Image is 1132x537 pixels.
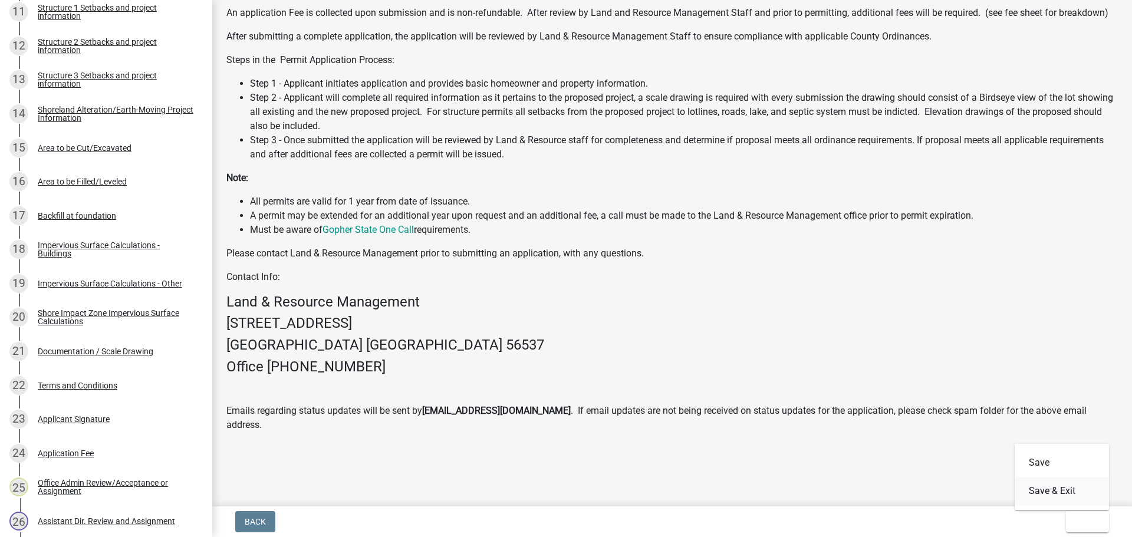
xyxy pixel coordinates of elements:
[38,212,116,220] div: Backfill at foundation
[1015,449,1109,477] button: Save
[38,4,193,20] div: Structure 1 Setbacks and project information
[38,71,193,88] div: Structure 3 Setbacks and project information
[226,270,1118,284] p: Contact Info:
[38,309,193,325] div: Shore Impact Zone Impervious Surface Calculations
[9,172,28,191] div: 16
[226,315,1118,332] h4: [STREET_ADDRESS]
[9,444,28,463] div: 24
[1066,511,1109,532] button: Exit
[250,133,1118,162] li: Step 3 - Once submitted the application will be reviewed by Land & Resource staff for completenes...
[38,381,117,390] div: Terms and Conditions
[250,223,1118,237] li: Must be aware of requirements.
[9,274,28,293] div: 19
[250,195,1118,209] li: All permits are valid for 1 year from date of issuance.
[1075,517,1092,526] span: Exit
[245,517,266,526] span: Back
[226,358,1118,375] h4: Office [PHONE_NUMBER]
[9,477,28,496] div: 25
[9,308,28,327] div: 20
[9,376,28,395] div: 22
[422,405,571,416] strong: [EMAIL_ADDRESS][DOMAIN_NAME]
[226,294,1118,311] h4: Land & Resource Management
[38,144,131,152] div: Area to be Cut/Excavated
[226,53,1118,67] p: Steps in the Permit Application Process:
[1015,444,1109,510] div: Exit
[38,241,193,258] div: Impervious Surface Calculations - Buildings
[38,177,127,186] div: Area to be Filled/Leveled
[38,279,182,288] div: Impervious Surface Calculations - Other
[38,479,193,495] div: Office Admin Review/Acceptance or Assignment
[38,415,110,423] div: Applicant Signature
[9,37,28,55] div: 12
[38,347,153,355] div: Documentation / Scale Drawing
[323,224,414,235] a: Gopher State One Call
[250,91,1118,133] li: Step 2 - Applicant will complete all required information as it pertains to the proposed project,...
[226,6,1118,20] p: An application Fee is collected upon submission and is non-refundable. After review by Land and R...
[235,511,275,532] button: Back
[226,404,1118,432] p: Emails regarding status updates will be sent by . If email updates are not being received on stat...
[9,206,28,225] div: 17
[38,106,193,122] div: Shoreland Alteration/Earth-Moving Project Information
[226,172,248,183] strong: Note:
[9,2,28,21] div: 11
[226,337,1118,354] h4: [GEOGRAPHIC_DATA] [GEOGRAPHIC_DATA] 56537
[250,209,1118,223] li: A permit may be extended for an additional year upon request and an additional fee, a call must b...
[38,517,175,525] div: Assistant Dir. Review and Assignment
[226,246,1118,261] p: Please contact Land & Resource Management prior to submitting an application, with any questions.
[9,410,28,429] div: 23
[9,139,28,157] div: 15
[9,512,28,531] div: 26
[9,342,28,361] div: 21
[9,240,28,259] div: 18
[9,70,28,89] div: 13
[38,449,94,457] div: Application Fee
[250,77,1118,91] li: Step 1 - Applicant initiates application and provides basic homeowner and property information.
[226,29,1118,44] p: After submitting a complete application, the application will be reviewed by Land & Resource Mana...
[9,104,28,123] div: 14
[38,38,193,54] div: Structure 2 Setbacks and project information
[1015,477,1109,505] button: Save & Exit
